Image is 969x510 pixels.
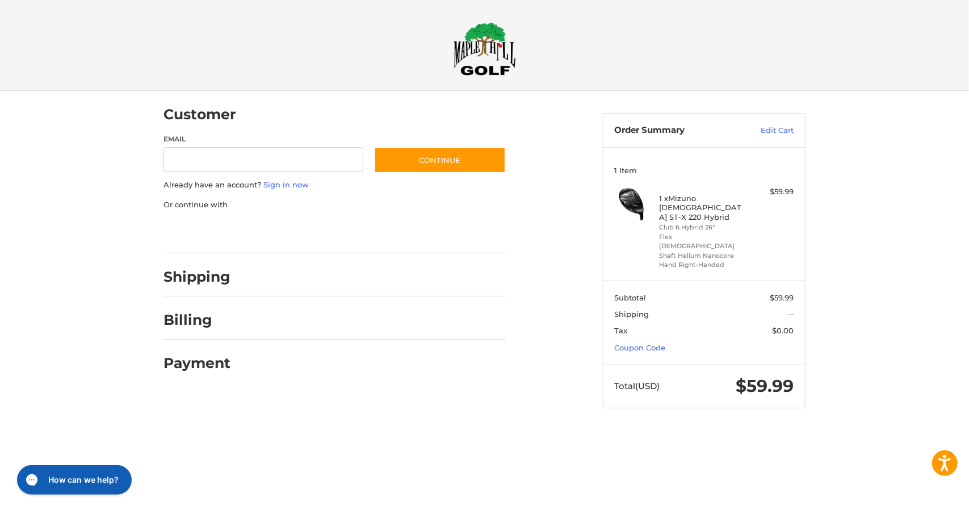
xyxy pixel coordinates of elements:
label: Email [163,134,363,144]
li: Club 6 Hybrid 26° [660,223,746,232]
h4: 1 x Mizuno [DEMOGRAPHIC_DATA] ST-X 220 Hybrid [660,194,746,221]
li: Hand Right-Handed [660,260,746,270]
span: Shipping [615,310,649,319]
div: $59.99 [749,186,794,198]
span: $59.99 [736,375,794,396]
button: Continue [374,147,506,173]
img: Maple Hill Golf [454,22,516,76]
h2: Billing [163,311,230,329]
li: Flex [DEMOGRAPHIC_DATA] [660,232,746,251]
h2: Customer [163,106,236,123]
a: Sign in now [263,180,309,189]
li: Shaft Helium Nanocore [660,251,746,261]
span: Total (USD) [615,381,660,391]
span: $59.99 [770,293,794,302]
a: Coupon Code [615,343,666,352]
span: -- [788,310,794,319]
p: Already have an account? [163,179,506,191]
iframe: Google Customer Reviews [875,479,969,510]
iframe: PayPal-venmo [353,221,438,242]
span: Subtotal [615,293,647,302]
h2: Shipping [163,268,230,286]
a: Edit Cart [737,125,794,136]
span: Tax [615,326,628,335]
p: Or continue with [163,199,506,211]
h3: 1 Item [615,166,794,175]
iframe: PayPal-paylater [256,221,341,242]
iframe: Gorgias live chat messenger [11,461,135,499]
iframe: PayPal-paypal [160,221,245,242]
h2: Payment [163,354,230,372]
h3: Order Summary [615,125,737,136]
span: $0.00 [773,326,794,335]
